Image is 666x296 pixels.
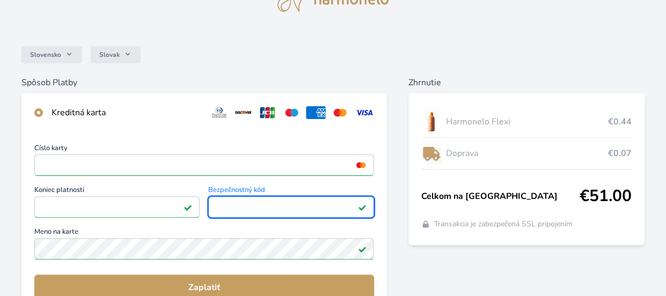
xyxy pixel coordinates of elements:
img: Pole je platné [184,203,192,211]
img: jcb.svg [258,106,277,119]
img: visa.svg [354,106,374,119]
input: Meno na kartePole je platné [34,238,374,260]
iframe: Iframe pre číslo karty [39,158,369,173]
img: Pole je platné [358,245,367,253]
h6: Spôsob Platby [21,76,387,89]
span: Harmonelo Flexi [445,115,608,128]
span: Doprava [445,147,608,160]
span: Slovak [99,50,120,59]
span: Koniec platnosti [34,187,200,196]
span: Zaplatiť [43,281,365,294]
span: Celkom na [GEOGRAPHIC_DATA] [421,190,580,203]
span: €0.44 [608,115,632,128]
span: Bezpečnostný kód [208,187,374,196]
h6: Zhrnutie [408,76,645,89]
span: Číslo karty [34,145,374,154]
button: Slovensko [21,46,82,63]
span: Meno na karte [34,228,374,238]
img: discover.svg [233,106,253,119]
button: Slovak [91,46,141,63]
iframe: Iframe pre deň vypršania platnosti [39,199,195,214]
span: Slovensko [30,50,61,59]
img: Pole je platné [358,203,367,211]
span: €0.07 [608,147,632,160]
img: amex.svg [306,106,326,119]
span: €51.00 [580,187,632,206]
img: mc [354,160,368,170]
img: CLEAN_FLEXI_se_stinem_x-hi_(1)-lo.jpg [421,108,442,135]
img: delivery-lo.png [421,140,442,167]
div: Kreditná karta [52,106,201,119]
img: mc.svg [330,106,350,119]
img: diners.svg [209,106,229,119]
span: Transakcia je zabezpečená SSL pripojením [434,219,573,230]
img: maestro.svg [282,106,302,119]
iframe: Iframe pre bezpečnostný kód [213,199,369,214]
